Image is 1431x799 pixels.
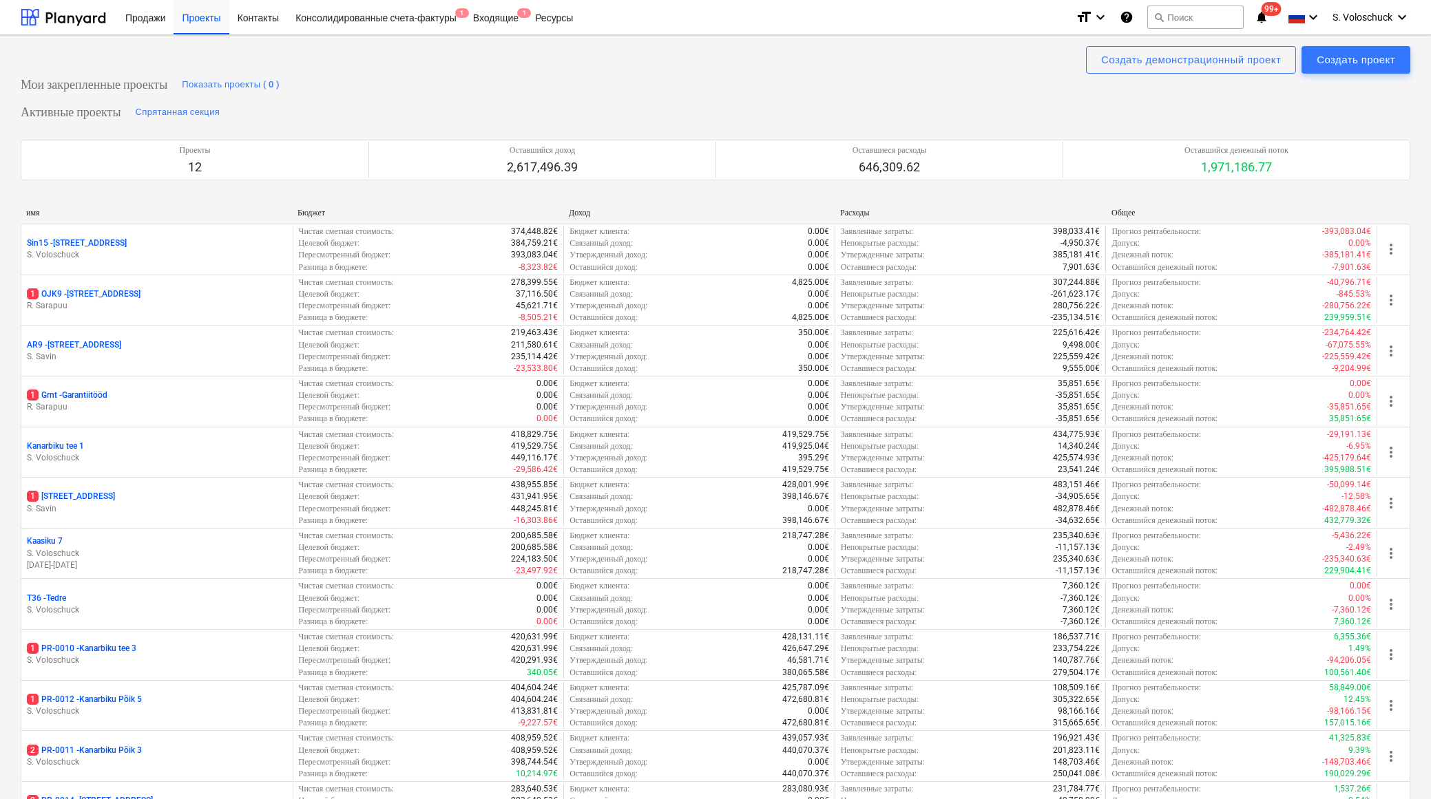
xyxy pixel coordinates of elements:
[1346,542,1371,553] p: -2.49%
[1058,440,1100,452] p: 14,340.24€
[299,351,391,363] p: Пересмотренный бюджет :
[21,76,167,93] p: Мои закрепленные проекты
[27,237,127,249] p: Sin15 - [STREET_ADDRESS]
[27,654,287,666] p: S. Voloschuck
[1111,288,1140,300] p: Допуск :
[1184,145,1288,156] p: Оставшийся денежный поток
[299,390,360,401] p: Целевой бюджет :
[1333,12,1392,23] span: S. Voloschuck
[27,745,287,768] div: 2PR-0011 -Kanarbiku Põik 3S. Voloschuck
[1061,237,1100,249] p: -4,950.37€
[511,491,558,502] p: 431,941.95€
[841,312,917,323] p: Оставшиеся расходы :
[27,535,63,547] p: Kaasiku 7
[570,413,637,425] p: Оставшийся доход :
[1051,312,1100,323] p: -235,134.51€
[841,401,925,413] p: Утвержденные затраты :
[1056,542,1100,553] p: -11,157.13€
[1111,479,1201,491] p: Прогноз рентабельности :
[808,542,829,553] p: 0.00€
[27,503,287,515] p: S. Savin
[841,479,913,491] p: Заявленные затраты :
[27,745,39,756] span: 2
[1111,312,1218,323] p: Оставшийся денежный поток :
[27,491,39,502] span: 1
[841,503,925,515] p: Утвержденные затраты :
[1322,351,1371,363] p: -225,559.42€
[299,249,391,261] p: Пересмотренный бюджет :
[27,560,287,571] p: [DATE] - [DATE]
[1120,9,1134,25] i: База знаний
[299,491,360,502] p: Целевой бюджет :
[570,262,637,273] p: Оставшийся доход :
[27,288,140,300] p: OJK9 - [STREET_ADDRESS]
[507,145,578,156] p: Оставшийся доход
[798,363,829,374] p: 350.00€
[792,312,829,323] p: 4,825.00€
[1327,277,1371,288] p: -40,796.71€
[808,237,829,249] p: 0.00€
[1383,646,1399,663] span: more_vert
[853,145,926,156] p: Оставшиеся расходы
[1111,464,1218,476] p: Оставшийся денежный поток :
[808,226,829,237] p: 0.00€
[1153,12,1164,23] span: search
[511,249,558,261] p: 393,083.04€
[1322,327,1371,339] p: -234,764.42€
[1305,9,1322,25] i: keyboard_arrow_down
[841,237,919,249] p: Непокрытые расходы :
[299,440,360,452] p: Целевой бюджет :
[1262,2,1282,16] span: 99+
[1053,351,1100,363] p: 225,559.42€
[514,363,558,374] p: -23,533.80€
[1326,339,1371,351] p: -67,075.55%
[1383,393,1399,409] span: more_vert
[27,491,115,502] p: [STREET_ADDRESS]
[182,77,280,93] div: Показать проекты ( 0 )
[1111,237,1140,249] p: Допуск :
[1184,159,1288,175] p: 1,971,186.77
[516,300,558,312] p: 45,621.71€
[27,643,136,654] p: PR-0010 - Kanarbiku tee 3
[1350,378,1371,390] p: 0.00€
[297,208,558,218] div: Бюджет
[27,604,287,616] p: S. Voloschuck
[299,378,394,390] p: Чистая сметная стоимость :
[841,390,919,401] p: Непокрытые расходы :
[27,694,142,705] p: PR-0012 - Kanarbiku Põik 5
[1383,444,1399,460] span: more_vert
[1394,9,1410,25] i: keyboard_arrow_down
[299,503,391,515] p: Пересмотренный бюджет :
[1255,9,1268,25] i: notifications
[782,479,829,491] p: 428,001.99€
[808,288,829,300] p: 0.00€
[455,8,469,18] span: 1
[299,277,394,288] p: Чистая сметная стоимость :
[1053,429,1100,440] p: 434,775.93€
[299,452,391,464] p: Пересмотренный бюджет :
[1322,503,1371,515] p: -482,878.46€
[27,237,287,261] div: Sin15 -[STREET_ADDRESS]S. Voloschuck
[299,327,394,339] p: Чистая сметная стоимость :
[841,363,917,374] p: Оставшиеся расходы :
[299,363,368,374] p: Разница в бюджете :
[1337,288,1371,300] p: -845.53%
[1111,413,1218,425] p: Оставшийся денежный поток :
[808,401,829,413] p: 0.00€
[1111,440,1140,452] p: Допуск :
[1111,491,1140,502] p: Допуск :
[808,413,829,425] p: 0.00€
[299,429,394,440] p: Чистая сметная стоимость :
[1111,351,1173,363] p: Денежный поток :
[841,249,925,261] p: Утвержденные затраты :
[27,593,66,604] p: T36 - Tedre
[570,277,629,288] p: Бюджет клиента :
[841,327,913,339] p: Заявленные затраты :
[299,464,368,476] p: Разница в бюджете :
[841,226,913,237] p: Заявленные затраты :
[1063,262,1100,273] p: 7,901.63€
[536,390,558,401] p: 0.00€
[1383,545,1399,562] span: more_vert
[808,300,829,312] p: 0.00€
[1111,515,1218,526] p: Оставшийся денежный поток :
